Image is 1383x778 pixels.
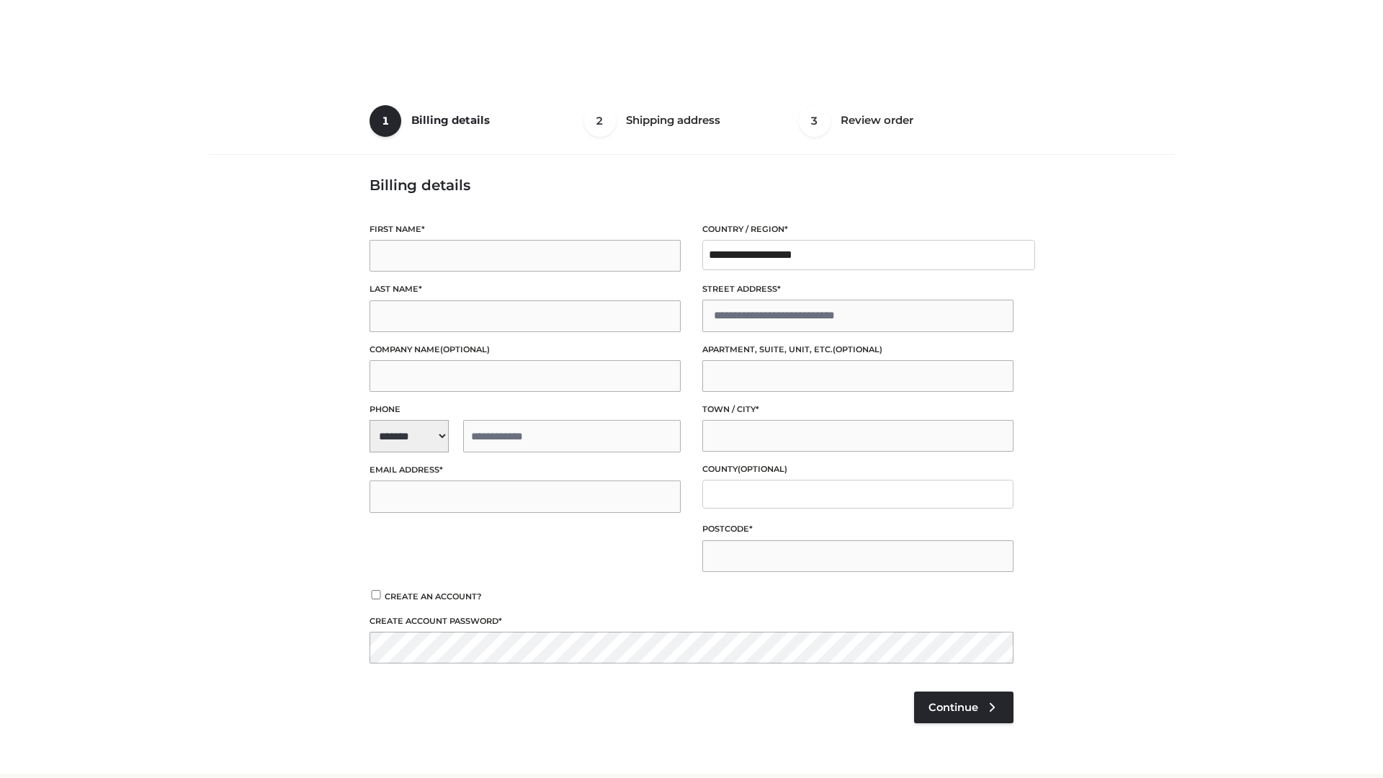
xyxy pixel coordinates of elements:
label: Phone [370,403,681,416]
span: Shipping address [626,113,720,127]
label: Country / Region [702,223,1013,236]
label: First name [370,223,681,236]
span: 1 [370,105,401,137]
input: Create an account? [370,590,382,599]
label: Town / City [702,403,1013,416]
span: Continue [928,701,978,714]
label: Company name [370,343,681,357]
label: Postcode [702,522,1013,536]
span: Review order [841,113,913,127]
span: Create an account? [385,591,482,602]
span: (optional) [833,344,882,354]
span: Billing details [411,113,490,127]
h3: Billing details [370,176,1013,194]
span: 3 [799,105,831,137]
a: Continue [914,692,1013,723]
label: Street address [702,282,1013,296]
label: Create account password [370,614,1013,628]
label: Apartment, suite, unit, etc. [702,343,1013,357]
span: 2 [584,105,616,137]
span: (optional) [738,464,787,474]
span: (optional) [440,344,490,354]
label: County [702,462,1013,476]
label: Last name [370,282,681,296]
label: Email address [370,463,681,477]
